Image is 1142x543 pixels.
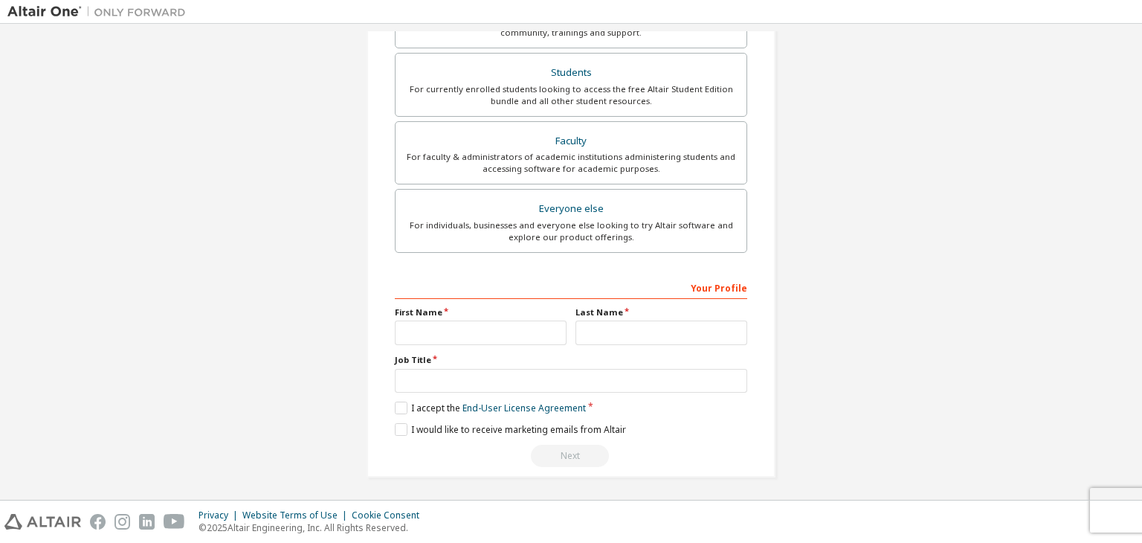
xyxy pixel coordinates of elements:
[4,514,81,530] img: altair_logo.svg
[7,4,193,19] img: Altair One
[395,306,567,318] label: First Name
[404,131,738,152] div: Faculty
[199,521,428,534] p: © 2025 Altair Engineering, Inc. All Rights Reserved.
[395,423,626,436] label: I would like to receive marketing emails from Altair
[404,199,738,219] div: Everyone else
[404,151,738,175] div: For faculty & administrators of academic institutions administering students and accessing softwa...
[395,402,586,414] label: I accept the
[395,445,747,467] div: Read and acccept EULA to continue
[352,510,428,521] div: Cookie Consent
[395,275,747,299] div: Your Profile
[404,83,738,107] div: For currently enrolled students looking to access the free Altair Student Edition bundle and all ...
[114,514,130,530] img: instagram.svg
[395,354,747,366] label: Job Title
[90,514,106,530] img: facebook.svg
[575,306,747,318] label: Last Name
[242,510,352,521] div: Website Terms of Use
[164,514,185,530] img: youtube.svg
[139,514,155,530] img: linkedin.svg
[404,219,738,243] div: For individuals, businesses and everyone else looking to try Altair software and explore our prod...
[404,62,738,83] div: Students
[462,402,586,414] a: End-User License Agreement
[199,510,242,521] div: Privacy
